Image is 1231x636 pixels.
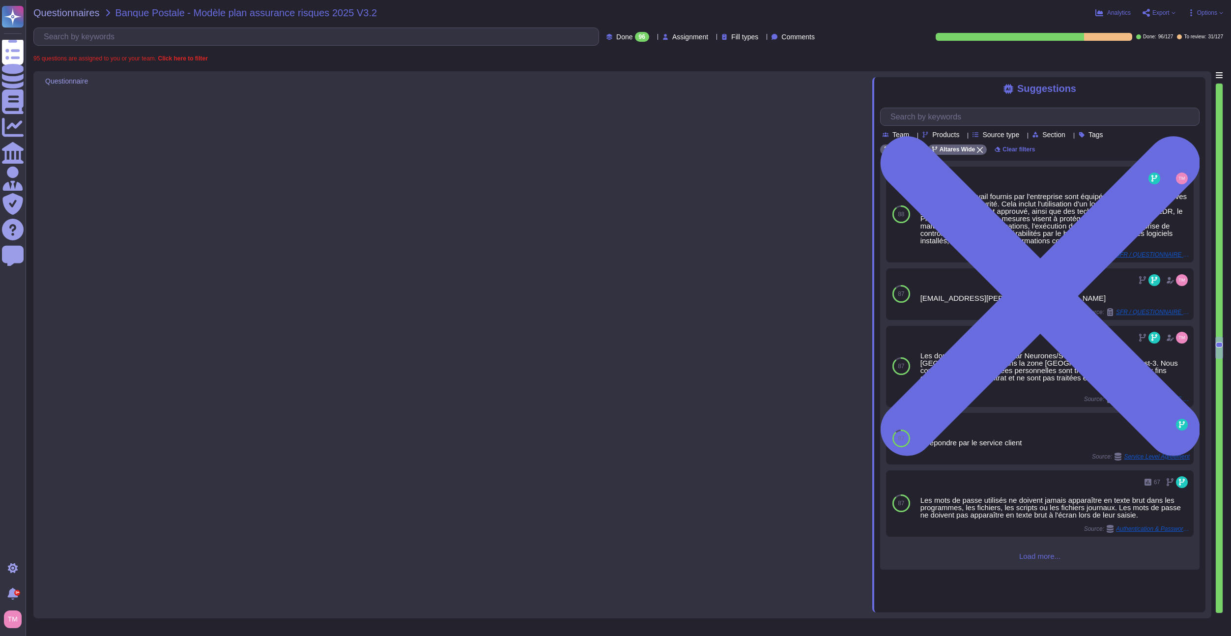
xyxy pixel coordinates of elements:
img: user [4,610,22,628]
b: Click here to filter [156,55,208,62]
span: 87 [898,363,904,369]
span: Authentication & Password Policy [1116,526,1190,532]
span: To review: [1184,34,1206,39]
img: user [1176,274,1188,286]
div: 96 [635,32,649,42]
span: 87 [898,291,904,297]
span: Fill types [731,33,758,40]
span: Export [1152,10,1170,16]
img: user [1176,332,1188,344]
span: 88 [898,211,904,217]
span: Comments [781,33,815,40]
span: 31 / 127 [1208,34,1223,39]
span: Assignment [672,33,708,40]
span: Done [616,33,632,40]
img: user [1176,173,1188,184]
span: Analytics [1107,10,1131,16]
span: 96 / 127 [1158,34,1174,39]
input: Search by keywords [39,28,599,45]
span: 87 [898,500,904,506]
span: Banque Postale - Modèle plan assurance risques 2025 V3.2 [115,8,377,18]
span: Source: [1084,525,1190,533]
span: Questionnaire [45,78,88,85]
span: 87 [898,435,904,441]
input: Search by keywords [886,108,1199,125]
span: 95 questions are assigned to you or your team. [33,56,208,61]
span: Load more... [880,552,1200,560]
span: Options [1197,10,1217,16]
button: Analytics [1095,9,1131,17]
div: Les mots de passe utilisés ne doivent jamais apparaître en texte brut dans les programmes, les fi... [920,496,1190,519]
button: user [2,608,29,630]
span: Done: [1143,34,1156,39]
span: Questionnaires [33,8,100,18]
div: 9+ [14,590,20,596]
